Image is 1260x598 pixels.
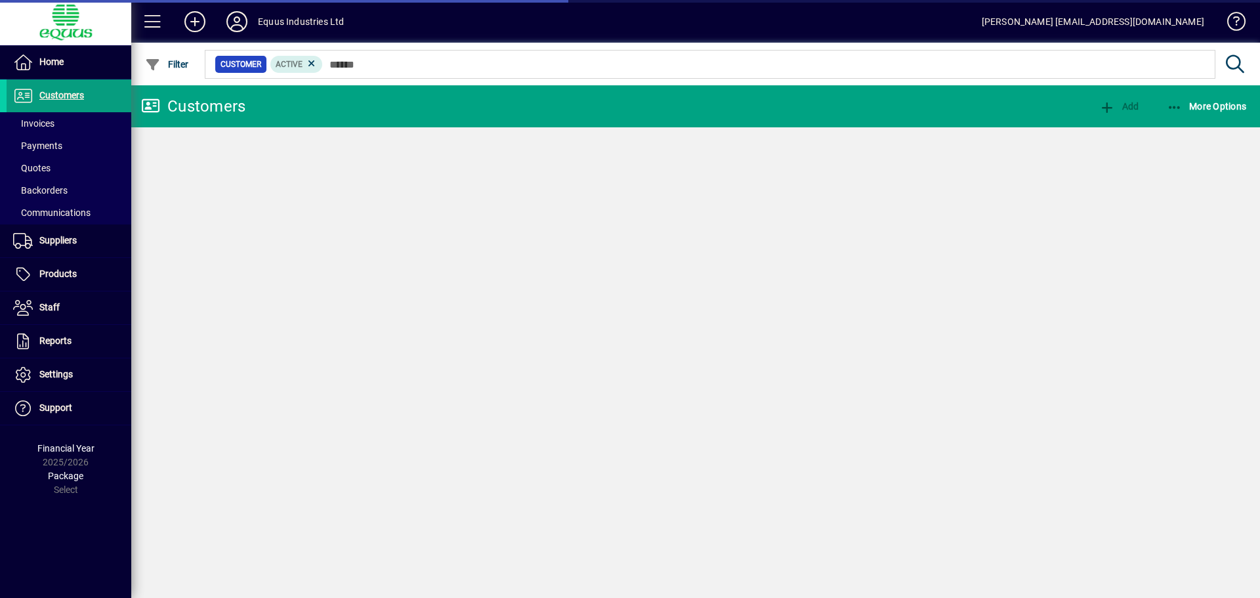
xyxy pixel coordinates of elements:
span: Products [39,268,77,279]
mat-chip: Activation Status: Active [270,56,323,73]
span: Financial Year [37,443,94,454]
a: Support [7,392,131,425]
span: Backorders [13,185,68,196]
span: Package [48,471,83,481]
a: Suppliers [7,224,131,257]
a: Payments [7,135,131,157]
button: More Options [1164,95,1250,118]
a: Settings [7,358,131,391]
span: Active [276,60,303,69]
a: Products [7,258,131,291]
span: Reports [39,335,72,346]
span: Filter [145,59,189,70]
span: Home [39,56,64,67]
a: Staff [7,291,131,324]
span: Staff [39,302,60,312]
a: Communications [7,202,131,224]
a: Knowledge Base [1217,3,1244,45]
button: Profile [216,10,258,33]
a: Reports [7,325,131,358]
span: Quotes [13,163,51,173]
span: Payments [13,140,62,151]
span: Invoices [13,118,54,129]
span: Add [1099,101,1139,112]
span: Settings [39,369,73,379]
div: Equus Industries Ltd [258,11,345,32]
span: Communications [13,207,91,218]
span: Customer [220,58,261,71]
a: Home [7,46,131,79]
a: Backorders [7,179,131,202]
span: More Options [1167,101,1247,112]
a: Invoices [7,112,131,135]
span: Suppliers [39,235,77,246]
a: Quotes [7,157,131,179]
span: Customers [39,90,84,100]
button: Filter [142,53,192,76]
div: Customers [141,96,245,117]
div: [PERSON_NAME] [EMAIL_ADDRESS][DOMAIN_NAME] [982,11,1204,32]
button: Add [174,10,216,33]
span: Support [39,402,72,413]
button: Add [1096,95,1142,118]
